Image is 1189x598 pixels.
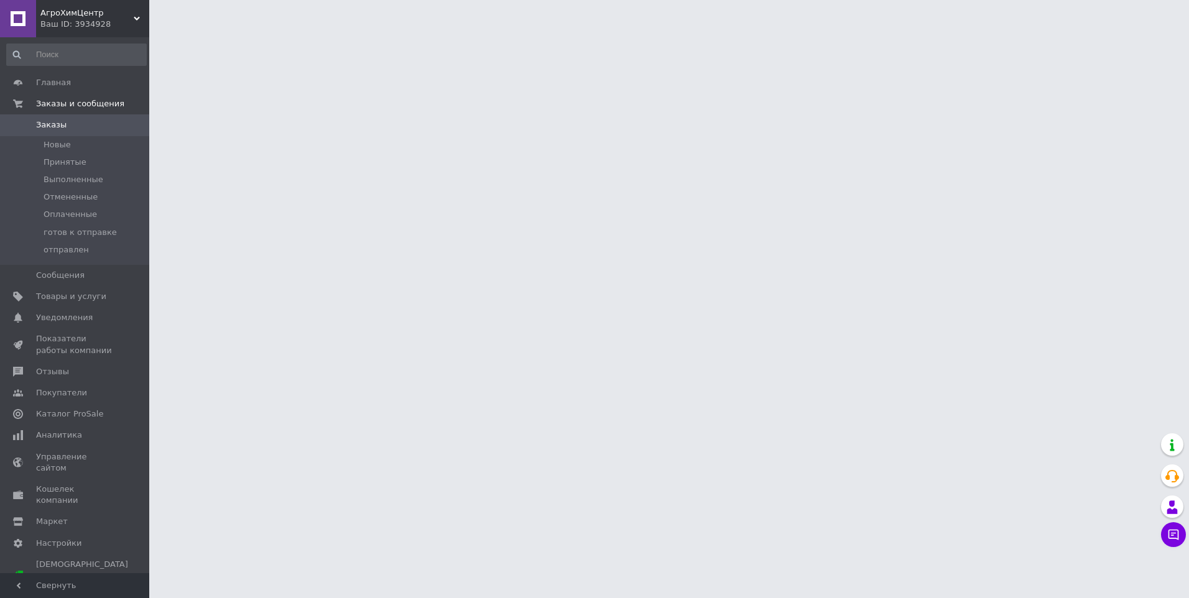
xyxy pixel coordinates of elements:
[36,270,85,281] span: Сообщения
[44,227,117,238] span: готов к отправке
[36,430,82,441] span: Аналитика
[44,191,98,203] span: Отмененные
[36,333,115,356] span: Показатели работы компании
[6,44,147,66] input: Поиск
[36,559,128,593] span: [DEMOGRAPHIC_DATA] и счета
[36,538,81,549] span: Настройки
[36,98,124,109] span: Заказы и сообщения
[36,484,115,506] span: Кошелек компании
[36,312,93,323] span: Уведомления
[44,139,71,150] span: Новые
[44,209,97,220] span: Оплаченные
[36,387,87,398] span: Покупатели
[44,174,103,185] span: Выполненные
[36,77,71,88] span: Главная
[36,408,103,420] span: Каталог ProSale
[36,516,68,527] span: Маркет
[36,451,115,474] span: Управление сайтом
[36,119,67,131] span: Заказы
[36,291,106,302] span: Товары и услуги
[36,366,69,377] span: Отзывы
[40,19,149,30] div: Ваш ID: 3934928
[1161,522,1186,547] button: Чат с покупателем
[40,7,134,19] span: АгроХимЦентр
[44,157,86,168] span: Принятые
[44,244,89,255] span: отправлен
